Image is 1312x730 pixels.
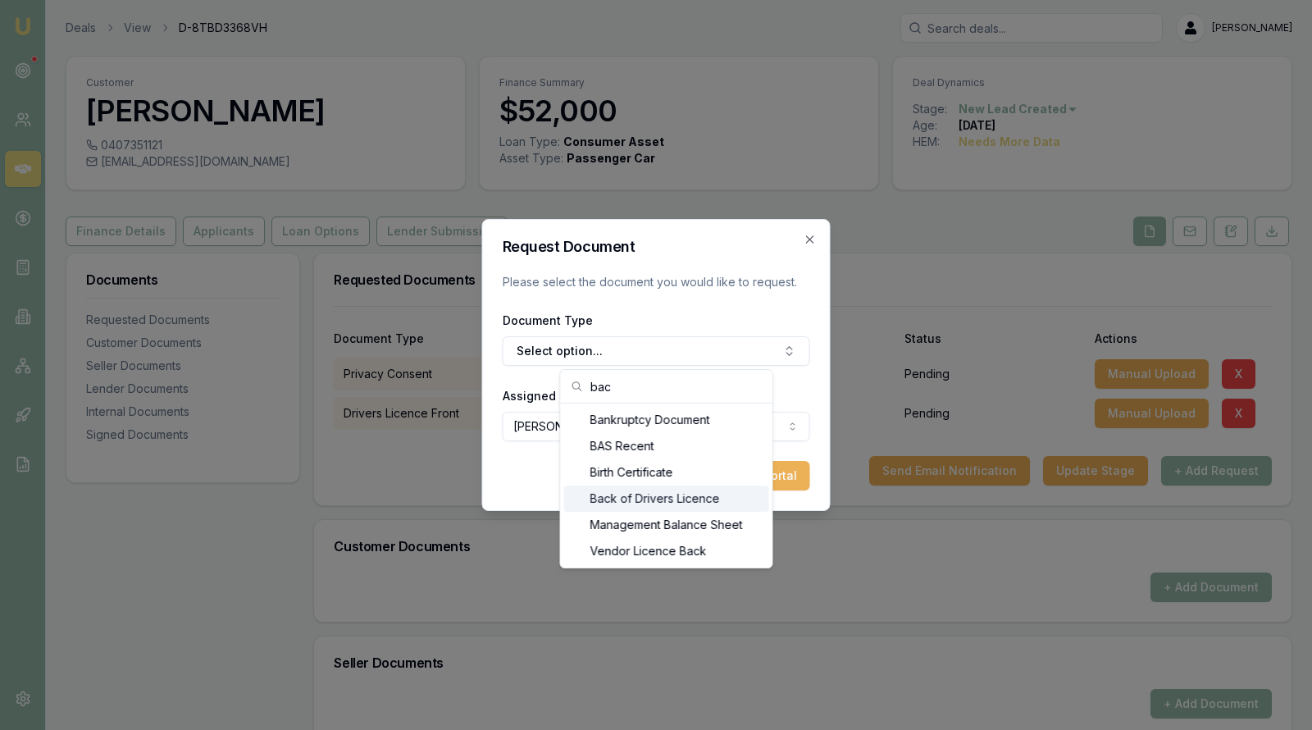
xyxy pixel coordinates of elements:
div: Vendor Licence Back [564,538,769,564]
h2: Request Document [503,240,810,254]
div: Management Balance Sheet [564,512,769,538]
label: Assigned Client [503,389,593,403]
p: Please select the document you would like to request. [503,274,810,290]
div: Bankruptcy Document [564,407,769,433]
button: Select option... [503,336,810,366]
input: Search... [590,370,763,403]
div: Birth Certificate [564,459,769,486]
div: Search... [561,404,772,568]
label: Document Type [503,313,593,327]
div: Back of Drivers Licence [564,486,769,512]
div: BAS Recent [564,433,769,459]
